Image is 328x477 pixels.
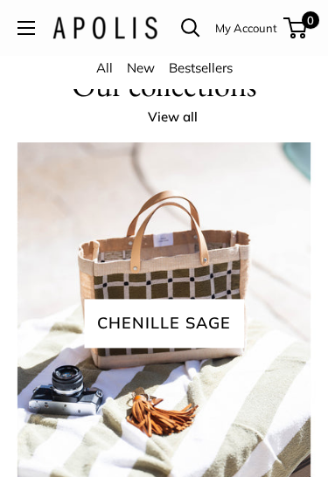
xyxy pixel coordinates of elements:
a: New [127,59,155,76]
a: My Account [215,17,277,38]
button: Open menu [17,21,35,35]
span: 0 [302,11,319,29]
a: Bestsellers [169,59,233,76]
img: Apolis [52,17,157,39]
a: View all [148,105,198,129]
a: 0 [285,17,307,38]
span: Chenille sage [84,300,244,348]
h2: Our collections [72,66,257,105]
a: All [96,59,113,76]
a: Open search [181,18,200,38]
